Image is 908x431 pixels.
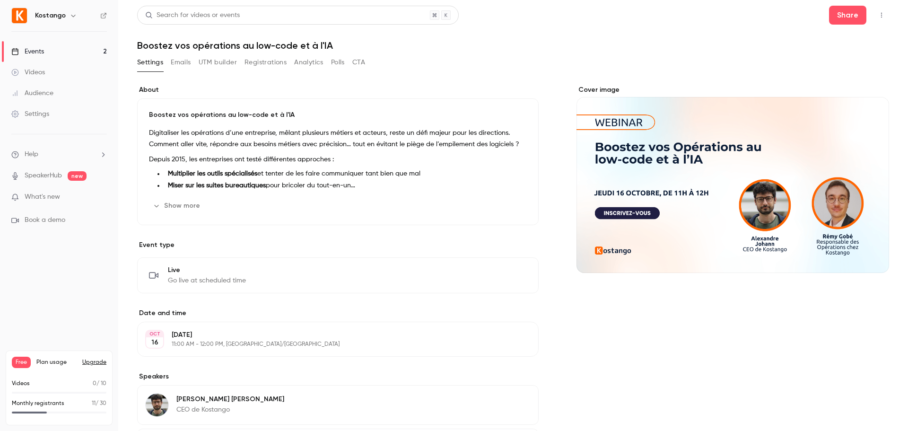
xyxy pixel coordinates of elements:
[576,85,889,95] label: Cover image
[294,55,323,70] button: Analytics
[137,308,539,318] label: Date and time
[137,372,539,381] label: Speakers
[25,192,60,202] span: What's new
[93,379,106,388] p: / 10
[164,169,527,179] li: et tenter de les faire communiquer tant bien que mal
[149,198,206,213] button: Show more
[576,85,889,273] section: Cover image
[68,171,87,181] span: new
[82,359,106,366] button: Upgrade
[146,394,168,416] img: Alexandre Johann
[25,171,62,181] a: SpeakerHub
[829,6,866,25] button: Share
[137,385,539,425] div: Alexandre Johann[PERSON_NAME] [PERSON_NAME]CEO de Kostango
[137,85,539,95] label: About
[168,182,266,189] strong: Miser sur les suites bureautiques
[172,330,489,340] p: [DATE]
[11,47,44,56] div: Events
[137,55,163,70] button: Settings
[164,181,527,191] li: pour bricoler du tout-en-un
[137,240,539,250] p: Event type
[35,11,66,20] h6: Kostango
[12,357,31,368] span: Free
[36,359,77,366] span: Plan usage
[12,8,27,23] img: Kostango
[168,170,257,177] strong: Multiplier les outils spécialisés
[149,110,527,120] p: Boostez vos opérations au low-code et à l'IA
[137,40,889,51] h1: Boostez vos opérations au low-code et à l'IA
[151,338,158,347] p: 16
[25,150,38,159] span: Help
[176,395,284,404] p: [PERSON_NAME] [PERSON_NAME]
[12,399,64,408] p: Monthly registrants
[25,215,65,225] span: Book a demo
[171,55,191,70] button: Emails
[145,10,240,20] div: Search for videos or events
[93,381,96,387] span: 0
[11,68,45,77] div: Videos
[12,379,30,388] p: Videos
[11,88,53,98] div: Audience
[11,109,49,119] div: Settings
[199,55,237,70] button: UTM builder
[352,55,365,70] button: CTA
[168,265,246,275] span: Live
[92,401,96,406] span: 11
[11,150,107,159] li: help-dropdown-opener
[149,127,527,150] p: Digitaliser les opérations d’une entreprise, mêlant plusieurs métiers et acteurs, reste un défi m...
[176,405,284,414] p: CEO de Kostango
[244,55,287,70] button: Registrations
[172,341,489,348] p: 11:00 AM - 12:00 PM, [GEOGRAPHIC_DATA]/[GEOGRAPHIC_DATA]
[92,399,106,408] p: / 30
[146,331,163,337] div: OCT
[168,276,246,285] span: Go live at scheduled time
[331,55,345,70] button: Polls
[149,154,527,165] p: Depuis 2015, les entreprises ont testé différentes approches :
